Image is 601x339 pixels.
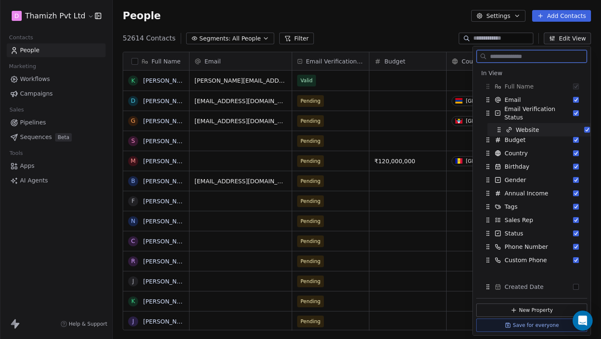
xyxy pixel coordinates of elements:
[292,52,369,70] div: Email Verification Status
[131,237,135,245] div: C
[300,76,313,85] span: Valid
[123,10,161,22] span: People
[504,105,573,121] span: Email Verification Status
[7,87,106,101] a: Campaigns
[7,130,106,144] a: SequencesBeta
[205,57,221,66] span: Email
[143,238,192,245] a: [PERSON_NAME]
[5,60,40,73] span: Marketing
[300,137,321,145] span: Pending
[476,227,587,240] div: Status
[6,104,28,116] span: Sales
[143,278,192,285] a: [PERSON_NAME]
[476,147,587,160] div: Country
[476,213,587,227] div: Sales Rep
[189,52,292,70] div: Email
[300,257,321,266] span: Pending
[476,160,587,173] div: Birthday
[20,133,52,142] span: Sequences
[300,97,321,105] span: Pending
[10,9,89,23] button: DThamizh Pvt Ltd
[123,52,189,70] div: Full Name
[25,10,86,21] span: Thamizh Pvt Ltd
[505,243,548,251] span: Phone Number
[487,123,598,137] div: Website
[7,116,106,129] a: Pipelines
[476,133,587,147] div: Budget
[300,197,321,205] span: Pending
[131,76,135,85] div: K
[131,96,136,105] div: D
[131,297,135,306] div: K
[476,93,587,106] div: Email
[131,197,135,205] div: F
[300,297,321,306] span: Pending
[505,256,547,264] span: Custom Phone
[306,57,364,66] span: Email Verification Status
[476,280,587,293] div: Created Date
[447,52,523,70] div: Country
[300,117,321,125] span: Pending
[279,33,314,44] button: Filter
[143,198,192,205] a: [PERSON_NAME]
[505,216,533,224] span: Sales Rep
[384,57,405,66] span: Budget
[7,43,106,57] a: People
[481,69,582,77] div: In View
[505,136,525,144] span: Budget
[15,12,19,20] span: D
[544,33,591,44] button: Edit View
[194,97,287,105] span: [EMAIL_ADDRESS][DOMAIN_NAME][PERSON_NAME]
[55,133,72,142] span: Beta
[505,202,518,211] span: Tags
[143,98,192,104] a: [PERSON_NAME]
[20,176,48,185] span: AI Agents
[505,82,534,91] span: Full Name
[505,189,548,197] span: Annual Income
[466,98,515,104] div: [GEOGRAPHIC_DATA]
[20,89,53,98] span: Campaigns
[131,137,135,145] div: S
[143,318,192,325] a: [PERSON_NAME]
[7,159,106,173] a: Apps
[466,158,515,164] div: [GEOGRAPHIC_DATA]
[466,118,515,124] div: [GEOGRAPHIC_DATA]
[476,253,587,267] div: Custom Phone
[194,177,287,185] span: [EMAIL_ADDRESS][DOMAIN_NAME]
[143,258,192,265] a: [PERSON_NAME]
[476,200,587,213] div: Tags
[476,173,587,187] div: Gender
[300,317,321,326] span: Pending
[503,292,573,309] span: Subscribed Email Categories
[476,319,587,332] button: Save for everyone
[369,52,446,70] div: Budget
[143,77,205,84] a: [PERSON_NAME] test
[131,177,135,185] div: B
[131,157,136,165] div: M
[7,174,106,187] a: AI Agents
[505,96,521,104] span: Email
[131,217,135,225] div: N
[532,10,591,22] button: Add Contacts
[123,33,176,43] span: 52614 Contacts
[20,46,40,55] span: People
[123,71,189,331] div: grid
[471,10,525,22] button: Settings
[476,240,587,253] div: Phone Number
[20,162,35,170] span: Apps
[300,177,321,185] span: Pending
[143,138,192,144] a: [PERSON_NAME]
[505,149,528,157] span: Country
[152,57,181,66] span: Full Name
[505,162,529,171] span: Birthday
[476,304,587,317] button: New Property
[476,187,587,200] div: Annual Income
[300,157,321,165] span: Pending
[5,31,37,44] span: Contacts
[132,317,134,326] div: J
[300,217,321,225] span: Pending
[516,126,539,134] span: Website
[143,118,192,124] a: [PERSON_NAME]
[194,117,287,125] span: [EMAIL_ADDRESS][DOMAIN_NAME]
[300,277,321,286] span: Pending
